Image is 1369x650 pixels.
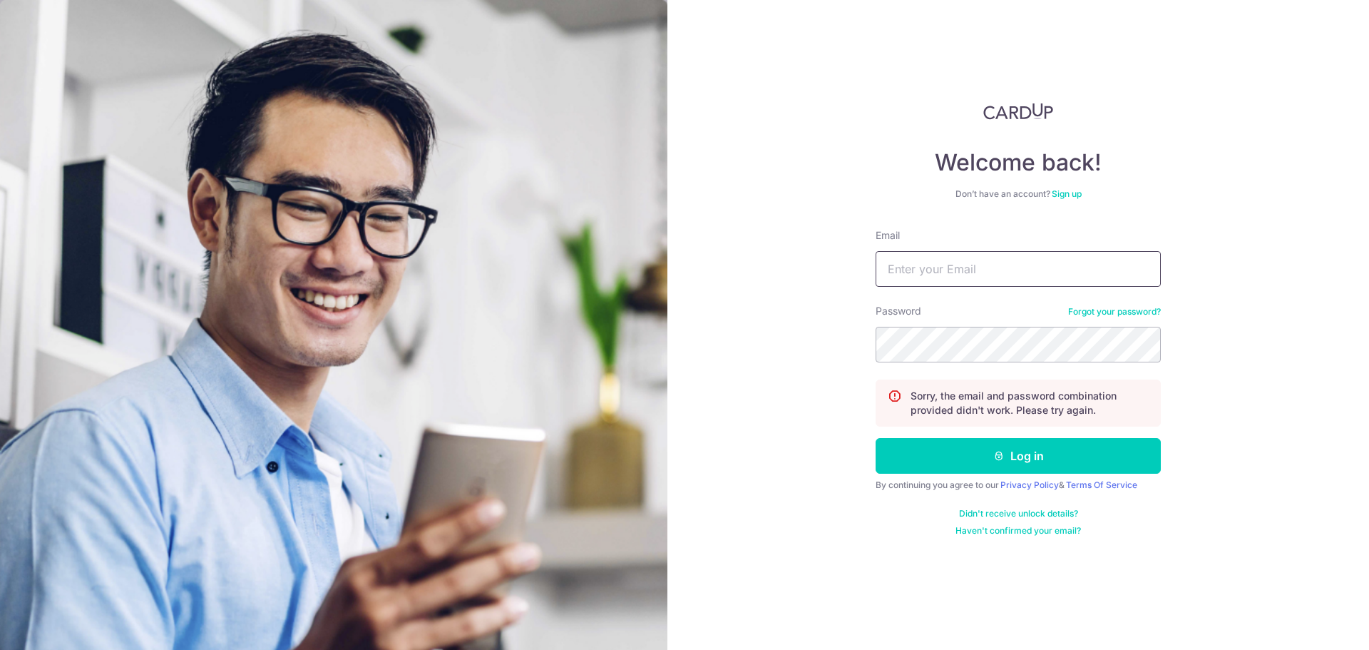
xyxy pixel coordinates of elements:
a: Privacy Policy [1000,479,1059,490]
a: Sign up [1052,188,1082,199]
a: Haven't confirmed your email? [955,525,1081,537]
div: Don’t have an account? [876,188,1161,200]
a: Terms Of Service [1066,479,1137,490]
label: Email [876,228,900,243]
p: Sorry, the email and password combination provided didn't work. Please try again. [911,389,1149,417]
a: Didn't receive unlock details? [959,508,1078,519]
img: CardUp Logo [983,103,1053,120]
div: By continuing you agree to our & [876,479,1161,491]
button: Log in [876,438,1161,474]
input: Enter your Email [876,251,1161,287]
h4: Welcome back! [876,148,1161,177]
a: Forgot your password? [1068,306,1161,318]
label: Password [876,304,921,318]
